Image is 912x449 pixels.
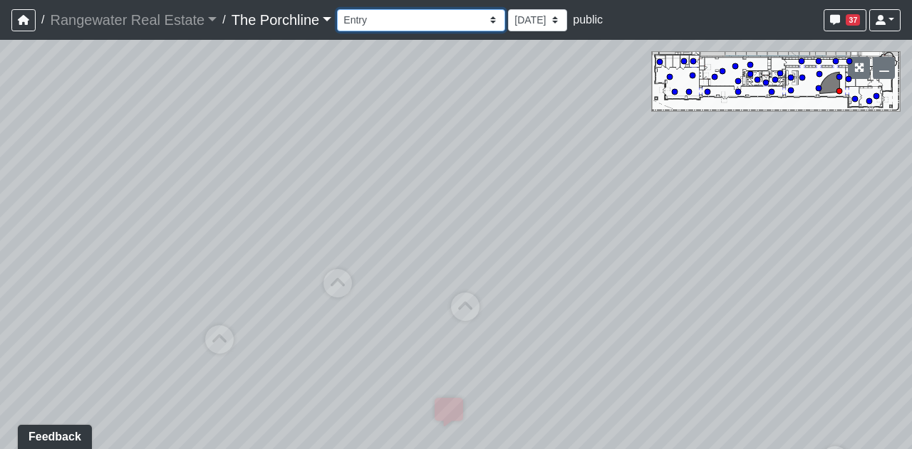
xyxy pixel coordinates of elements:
[11,421,95,449] iframe: Ybug feedback widget
[217,6,231,34] span: /
[573,14,603,26] span: public
[36,6,50,34] span: /
[846,14,860,26] span: 37
[232,6,332,34] a: The Porchline
[824,9,866,31] button: 37
[50,6,217,34] a: Rangewater Real Estate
